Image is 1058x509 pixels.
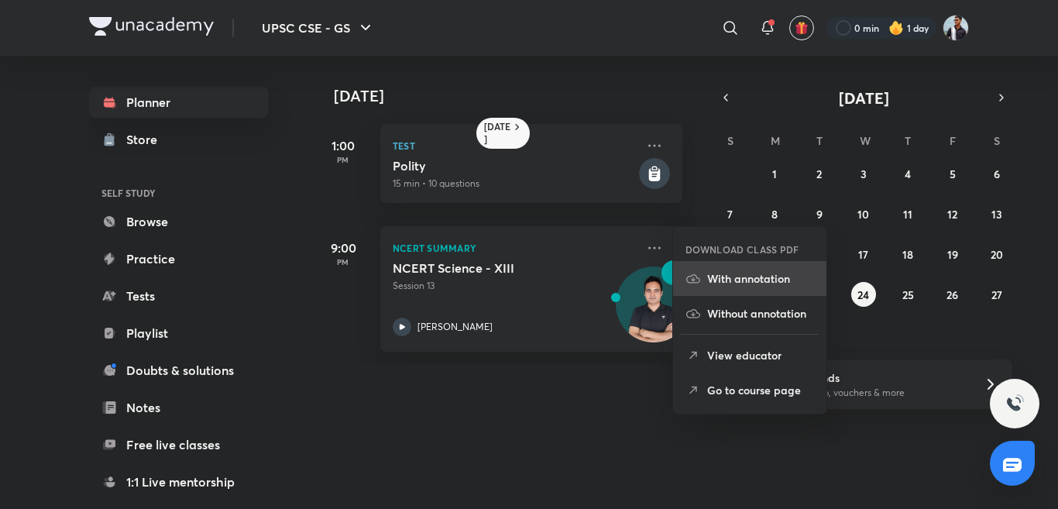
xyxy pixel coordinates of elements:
img: streak [888,20,904,36]
a: Doubts & solutions [89,355,269,386]
a: Planner [89,87,269,118]
button: September 17, 2025 [851,242,876,267]
abbr: September 7, 2025 [727,207,733,222]
p: Test [393,136,636,155]
a: Company Logo [89,17,214,40]
h5: NCERT Science - XIII [393,260,586,276]
h6: SELF STUDY [89,180,269,206]
button: September 1, 2025 [762,161,787,186]
abbr: Monday [771,133,780,148]
img: avatar [795,21,809,35]
h6: Refer friends [775,370,965,386]
abbr: Sunday [727,133,733,148]
a: Free live classes [89,429,269,460]
p: Go to course page [707,382,814,398]
abbr: September 9, 2025 [816,207,823,222]
abbr: Saturday [994,133,1000,148]
abbr: September 10, 2025 [857,207,869,222]
abbr: September 1, 2025 [772,167,777,181]
button: September 13, 2025 [984,201,1009,226]
abbr: September 18, 2025 [902,247,913,262]
button: September 6, 2025 [984,161,1009,186]
abbr: September 19, 2025 [947,247,958,262]
abbr: September 12, 2025 [947,207,957,222]
button: September 9, 2025 [807,201,832,226]
abbr: September 5, 2025 [950,167,956,181]
button: September 5, 2025 [940,161,965,186]
abbr: September 26, 2025 [946,287,958,302]
button: avatar [789,15,814,40]
div: Store [126,130,167,149]
p: Without annotation [707,305,814,322]
p: Win a laptop, vouchers & more [775,386,965,400]
button: September 11, 2025 [895,201,920,226]
abbr: September 17, 2025 [858,247,868,262]
button: [DATE] [737,87,991,108]
h6: DOWNLOAD CLASS PDF [685,242,799,256]
a: Store [89,124,269,155]
a: Practice [89,243,269,274]
abbr: September 2, 2025 [816,167,822,181]
button: September 3, 2025 [851,161,876,186]
img: Hitesh Kumar [943,15,969,41]
p: 15 min • 10 questions [393,177,636,191]
abbr: September 3, 2025 [860,167,867,181]
h5: 9:00 [312,239,374,257]
h5: 1:00 [312,136,374,155]
button: UPSC CSE - GS [252,12,384,43]
h4: [DATE] [334,87,698,105]
button: September 19, 2025 [940,242,965,267]
button: September 25, 2025 [895,282,920,307]
button: September 2, 2025 [807,161,832,186]
button: September 18, 2025 [895,242,920,267]
abbr: September 4, 2025 [905,167,911,181]
p: Session 13 [393,279,636,293]
button: September 8, 2025 [762,201,787,226]
a: Playlist [89,318,269,349]
button: September 10, 2025 [851,201,876,226]
img: Company Logo [89,17,214,36]
h5: Polity [393,158,636,174]
p: PM [312,257,374,267]
abbr: September 8, 2025 [771,207,778,222]
p: View educator [707,347,814,363]
a: 1:1 Live mentorship [89,466,269,497]
abbr: September 24, 2025 [857,287,869,302]
h6: [DATE] [484,121,511,146]
button: September 7, 2025 [718,201,743,226]
abbr: Thursday [905,133,911,148]
abbr: September 25, 2025 [902,287,914,302]
p: PM [312,155,374,164]
button: September 24, 2025 [851,282,876,307]
button: September 27, 2025 [984,282,1009,307]
a: Tests [89,280,269,311]
abbr: September 20, 2025 [991,247,1003,262]
img: Avatar [617,275,691,349]
img: ttu [1005,394,1024,413]
span: [DATE] [839,88,889,108]
abbr: Friday [950,133,956,148]
abbr: September 13, 2025 [991,207,1002,222]
button: September 26, 2025 [940,282,965,307]
button: September 20, 2025 [984,242,1009,267]
a: Notes [89,392,269,423]
p: NCERT Summary [393,239,636,257]
p: With annotation [707,270,814,287]
button: September 4, 2025 [895,161,920,186]
abbr: September 6, 2025 [994,167,1000,181]
abbr: September 11, 2025 [903,207,912,222]
button: September 12, 2025 [940,201,965,226]
p: [PERSON_NAME] [417,320,493,334]
abbr: Wednesday [860,133,871,148]
abbr: September 27, 2025 [991,287,1002,302]
abbr: Tuesday [816,133,823,148]
a: Browse [89,206,269,237]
